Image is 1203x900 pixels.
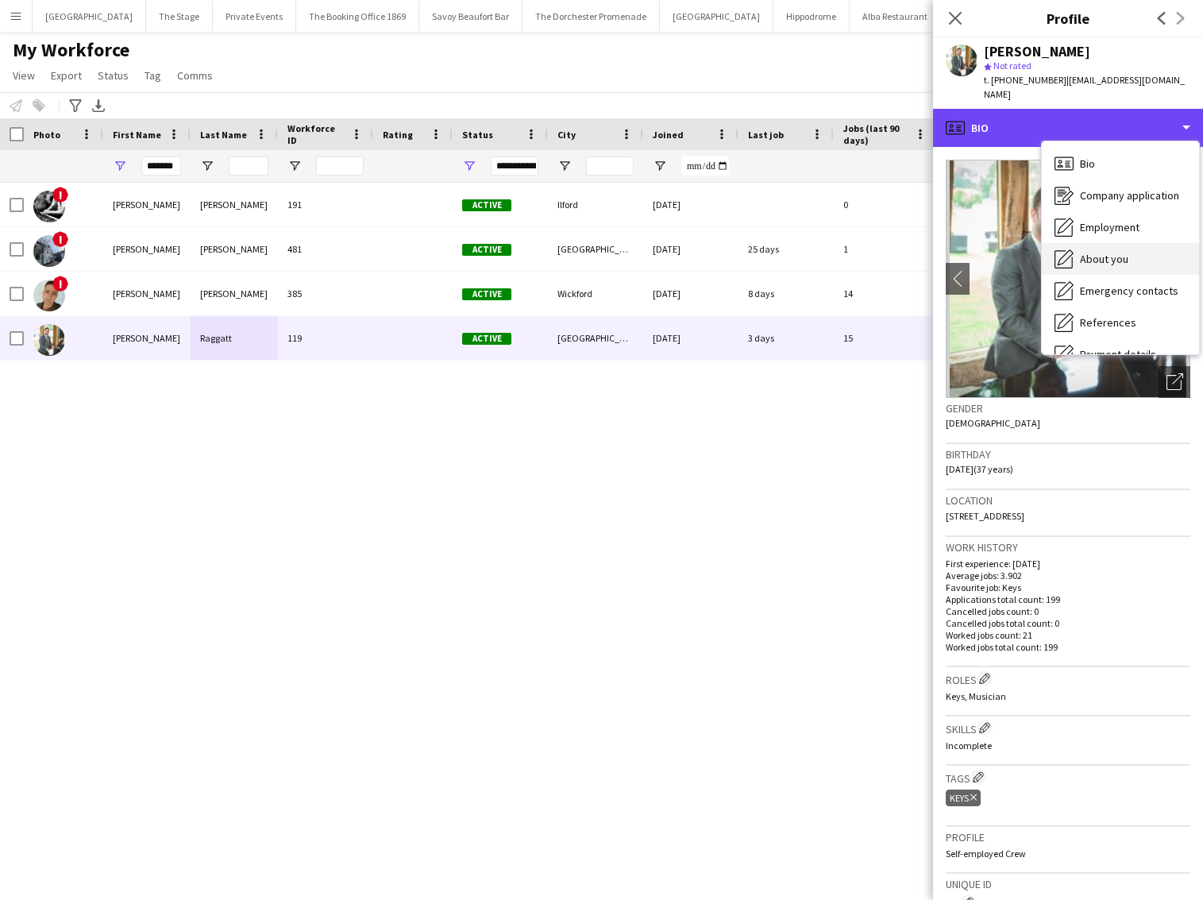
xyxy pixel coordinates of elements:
[850,1,941,32] button: Alba Restaurant
[171,65,219,86] a: Comms
[287,122,345,146] span: Workforce ID
[643,272,738,315] div: [DATE]
[103,316,191,360] div: [PERSON_NAME]
[287,159,302,173] button: Open Filter Menu
[1159,366,1190,398] div: Open photos pop-in
[13,68,35,83] span: View
[834,272,937,315] div: 14
[1042,180,1199,211] div: Company application
[6,65,41,86] a: View
[643,183,738,226] div: [DATE]
[1080,347,1156,361] span: Payment details
[984,74,1066,86] span: t. [PHONE_NUMBER]
[738,316,834,360] div: 3 days
[278,316,373,360] div: 119
[946,670,1190,687] h3: Roles
[946,463,1013,475] span: [DATE] (37 years)
[946,877,1190,891] h3: Unique ID
[33,235,65,267] img: Michael Davies
[145,68,161,83] span: Tag
[89,96,108,115] app-action-btn: Export XLSX
[229,156,268,176] input: Last Name Filter Input
[191,183,278,226] div: [PERSON_NAME]
[548,183,643,226] div: Ilford
[834,227,937,271] div: 1
[1080,284,1178,298] span: Emergency contacts
[681,156,729,176] input: Joined Filter Input
[586,156,634,176] input: City Filter Input
[98,68,129,83] span: Status
[462,199,511,211] span: Active
[643,227,738,271] div: [DATE]
[1042,338,1199,370] div: Payment details
[946,401,1190,415] h3: Gender
[138,65,168,86] a: Tag
[113,129,161,141] span: First Name
[278,183,373,226] div: 191
[33,324,65,356] img: Michael Raggatt
[946,540,1190,554] h3: Work history
[1080,315,1136,330] span: References
[946,848,1190,859] p: Self-employed Crew
[462,159,476,173] button: Open Filter Menu
[1080,156,1095,171] span: Bio
[946,830,1190,844] h3: Profile
[993,60,1031,71] span: Not rated
[1080,252,1128,266] span: About you
[462,288,511,300] span: Active
[191,272,278,315] div: [PERSON_NAME]
[548,272,643,315] div: Wickford
[738,227,834,271] div: 25 days
[462,244,511,256] span: Active
[419,1,522,32] button: Savoy Beaufort Bar
[33,1,146,32] button: [GEOGRAPHIC_DATA]
[1042,307,1199,338] div: References
[462,333,511,345] span: Active
[103,227,191,271] div: [PERSON_NAME]
[557,159,572,173] button: Open Filter Menu
[653,129,684,141] span: Joined
[191,227,278,271] div: [PERSON_NAME]
[200,129,247,141] span: Last Name
[113,159,127,173] button: Open Filter Menu
[933,109,1203,147] div: Bio
[548,227,643,271] div: [GEOGRAPHIC_DATA]
[52,276,68,292] span: !
[52,231,68,247] span: !
[316,156,364,176] input: Workforce ID Filter Input
[946,593,1190,605] p: Applications total count: 199
[1042,148,1199,180] div: Bio
[946,493,1190,508] h3: Location
[660,1,773,32] button: [GEOGRAPHIC_DATA]
[462,129,493,141] span: Status
[946,510,1024,522] span: [STREET_ADDRESS]
[278,227,373,271] div: 481
[103,183,191,226] div: [PERSON_NAME]
[748,129,784,141] span: Last job
[946,605,1190,617] p: Cancelled jobs count: 0
[1042,243,1199,275] div: About you
[984,44,1090,59] div: [PERSON_NAME]
[1080,188,1179,203] span: Company application
[44,65,88,86] a: Export
[91,65,135,86] a: Status
[946,720,1190,736] h3: Skills
[946,558,1190,570] p: First experience: [DATE]
[946,447,1190,462] h3: Birthday
[33,191,65,222] img: Michael Chang
[946,790,981,806] div: Keys
[1042,275,1199,307] div: Emergency contacts
[200,159,214,173] button: Open Filter Menu
[946,629,1190,641] p: Worked jobs count: 21
[946,769,1190,786] h3: Tags
[1080,220,1139,234] span: Employment
[643,316,738,360] div: [DATE]
[946,641,1190,653] p: Worked jobs total count: 199
[843,122,908,146] span: Jobs (last 90 days)
[946,160,1190,398] img: Crew avatar or photo
[946,690,1006,702] span: Keys, Musician
[946,581,1190,593] p: Favourite job: Keys
[383,129,413,141] span: Rating
[522,1,660,32] button: The Dorchester Promenade
[933,8,1203,29] h3: Profile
